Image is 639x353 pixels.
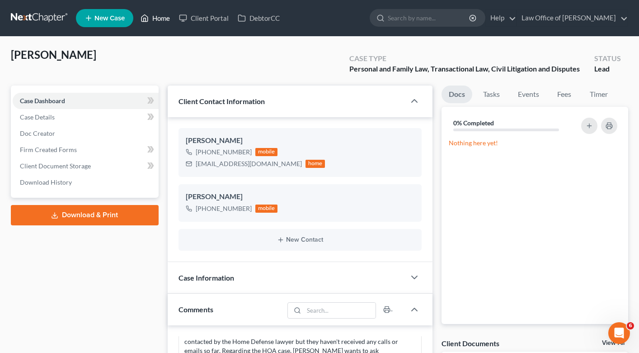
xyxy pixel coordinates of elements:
[155,280,169,295] button: Send a message…
[305,160,325,168] div: home
[14,284,21,291] button: Emoji picker
[608,322,630,344] iframe: Intercom live chat
[486,10,516,26] a: Help
[20,129,55,137] span: Doc Creator
[186,191,414,202] div: [PERSON_NAME]
[20,113,55,121] span: Case Details
[388,10,470,26] input: Search by name...
[44,5,103,11] h1: [PERSON_NAME]
[594,53,621,64] div: Status
[174,10,233,26] a: Client Portal
[627,322,634,329] span: 6
[594,64,621,74] div: Lead
[304,303,376,318] input: Search...
[7,71,174,186] div: Katie says…
[511,86,546,103] a: Events
[14,99,141,161] div: The court has added a new Credit Counseling Field that we need to update upon filing. Please remo...
[517,10,628,26] a: Law Office of [PERSON_NAME]
[550,86,579,103] a: Fees
[20,178,72,186] span: Download History
[349,64,580,74] div: Personal and Family Law, Transactional Law, Civil Litigation and Disputes
[13,125,159,142] a: Doc Creator
[141,4,159,21] button: Home
[11,205,159,225] a: Download & Print
[179,273,234,282] span: Case Information
[179,97,265,105] span: Client Contact Information
[13,109,159,125] a: Case Details
[449,138,621,148] p: Nothing here yet!
[57,284,65,291] button: Start recording
[14,77,129,93] b: 🚨ATTN: [GEOGRAPHIC_DATA] of [US_STATE]
[233,10,284,26] a: DebtorCC
[94,15,125,22] span: New Case
[196,204,252,213] div: [PHONE_NUMBER]
[255,148,278,156] div: mobile
[13,93,159,109] a: Case Dashboard
[136,10,174,26] a: Home
[20,146,77,153] span: Firm Created Forms
[43,284,50,291] button: Upload attachment
[442,339,499,348] div: Client Documents
[255,205,278,213] div: mobile
[453,119,494,127] strong: 0% Completed
[44,11,84,20] p: Active 6h ago
[11,48,96,61] span: [PERSON_NAME]
[6,4,23,21] button: go back
[13,158,159,174] a: Client Document Storage
[7,71,148,166] div: 🚨ATTN: [GEOGRAPHIC_DATA] of [US_STATE]The court has added a new Credit Counseling Field that we n...
[13,142,159,158] a: Firm Created Forms
[583,86,615,103] a: Timer
[20,162,91,170] span: Client Document Storage
[14,168,89,173] div: [PERSON_NAME] • 19h ago
[476,86,507,103] a: Tasks
[13,174,159,191] a: Download History
[28,284,36,291] button: Gif picker
[26,5,40,19] img: Profile image for Katie
[196,159,302,168] div: [EMAIL_ADDRESS][DOMAIN_NAME]
[20,97,65,105] span: Case Dashboard
[186,236,414,243] button: New Contact
[186,135,414,146] div: [PERSON_NAME]
[196,148,252,157] div: [PHONE_NUMBER]
[159,4,175,20] div: Close
[602,340,625,346] a: View All
[349,53,580,64] div: Case Type
[8,265,173,280] textarea: Message…
[179,305,213,314] span: Comments
[442,86,472,103] a: Docs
